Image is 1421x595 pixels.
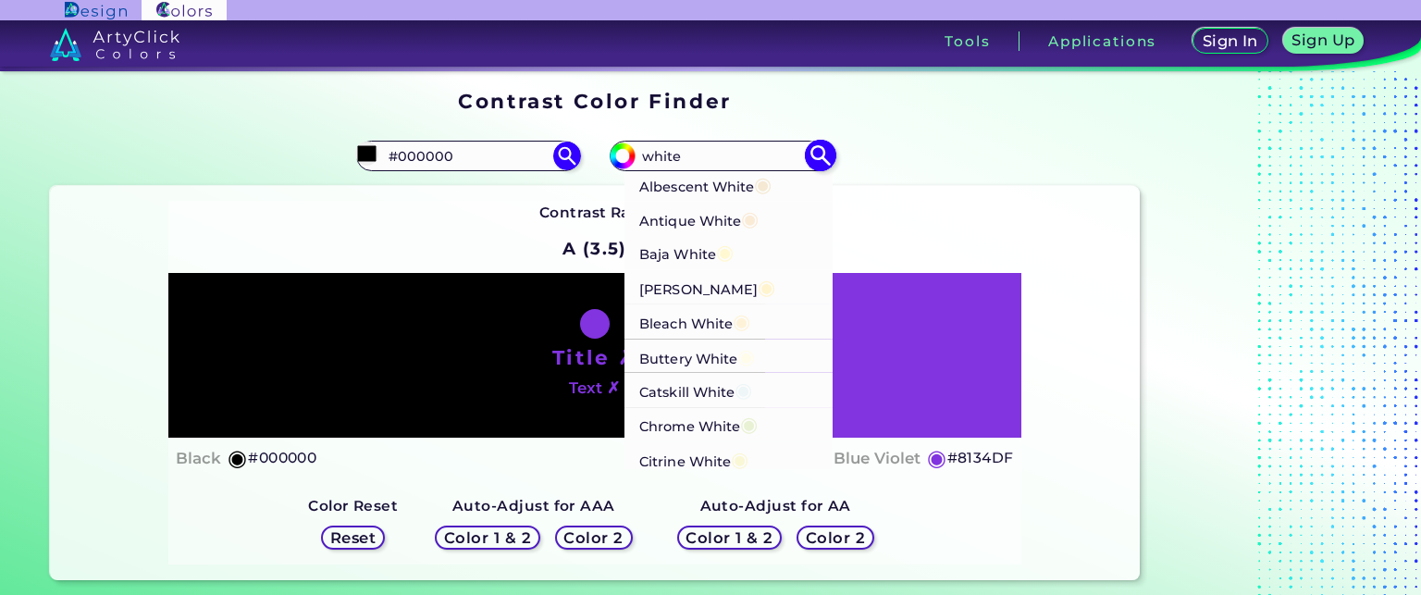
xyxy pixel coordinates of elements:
[1048,34,1156,48] h3: Applications
[639,167,772,201] p: Albescent White
[228,447,248,469] h5: ◉
[639,441,748,476] p: Citrine White
[308,497,398,514] strong: Color Reset
[754,171,772,195] span: ◉
[636,143,808,168] input: type color 2..
[735,378,752,402] span: ◉
[639,373,752,407] p: Catskill White
[1295,33,1353,47] h5: Sign Up
[716,240,734,264] span: ◉
[700,497,851,514] strong: Auto-Adjust for AA
[804,140,836,172] img: icon search
[834,445,921,472] h4: Blue Violet
[639,235,734,269] p: Baja White
[552,343,637,371] h1: Title ✗
[740,412,758,436] span: ◉
[758,275,775,299] span: ◉
[690,531,769,545] h5: Color 1 & 2
[741,205,759,229] span: ◉
[1196,30,1264,53] a: Sign In
[945,34,990,48] h3: Tools
[731,446,748,470] span: ◉
[176,445,221,472] h4: Black
[1147,83,1378,588] iframe: Advertisement
[639,304,750,339] p: Bleach White
[947,446,1014,470] h5: #8134DF
[382,143,554,168] input: type color 1..
[458,87,731,115] h1: Contrast Color Finder
[639,407,758,441] p: Chrome White
[248,446,316,470] h5: #000000
[1205,34,1255,48] h5: Sign In
[554,229,635,269] h2: A (3.5)
[1287,30,1360,53] a: Sign Up
[927,447,947,469] h5: ◉
[639,269,775,304] p: [PERSON_NAME]
[639,339,755,373] p: Buttery White
[452,497,615,514] strong: Auto-Adjust for AAA
[733,309,750,333] span: ◉
[737,343,755,367] span: ◉
[50,28,180,61] img: logo_artyclick_colors_white.svg
[449,531,527,545] h5: Color 1 & 2
[332,531,374,545] h5: Reset
[569,375,620,402] h4: Text ✗
[65,2,127,19] img: ArtyClick Design logo
[639,201,759,235] p: Antique White
[809,531,862,545] h5: Color 2
[567,531,621,545] h5: Color 2
[553,142,581,169] img: icon search
[539,204,651,221] strong: Contrast Ratio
